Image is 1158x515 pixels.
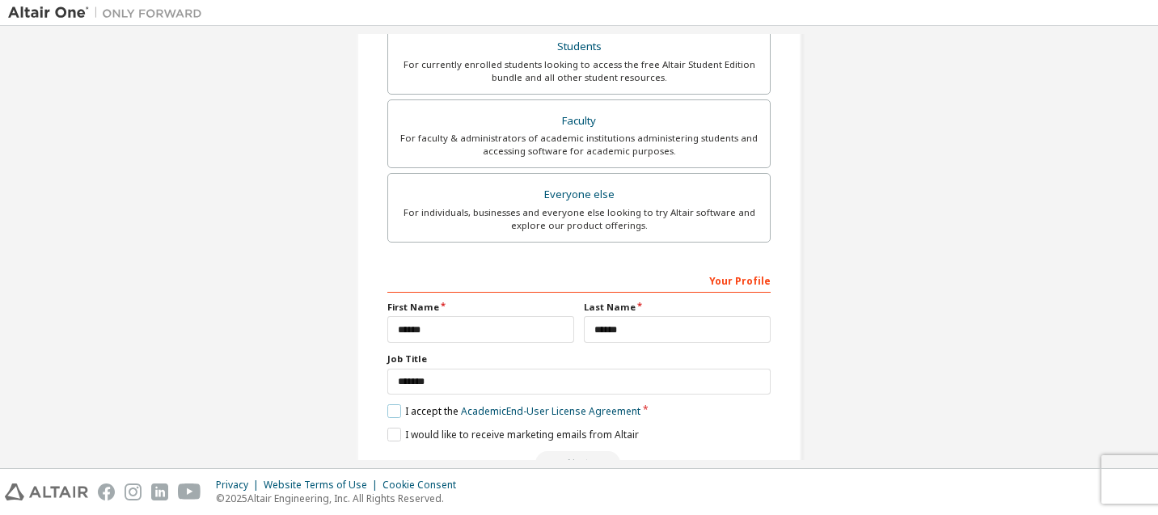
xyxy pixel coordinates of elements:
div: Cookie Consent [382,479,466,492]
label: First Name [387,301,574,314]
div: Read and acccept EULA to continue [387,451,771,475]
div: Everyone else [398,184,760,206]
a: Academic End-User License Agreement [461,404,640,418]
div: For individuals, businesses and everyone else looking to try Altair software and explore our prod... [398,206,760,232]
label: I would like to receive marketing emails from Altair [387,428,639,441]
label: I accept the [387,404,640,418]
div: Privacy [216,479,264,492]
img: facebook.svg [98,483,115,500]
div: For currently enrolled students looking to access the free Altair Student Edition bundle and all ... [398,58,760,84]
div: Faculty [398,110,760,133]
div: Your Profile [387,267,771,293]
div: Students [398,36,760,58]
div: For faculty & administrators of academic institutions administering students and accessing softwa... [398,132,760,158]
img: Altair One [8,5,210,21]
img: youtube.svg [178,483,201,500]
label: Job Title [387,352,771,365]
div: Website Terms of Use [264,479,382,492]
img: linkedin.svg [151,483,168,500]
img: altair_logo.svg [5,483,88,500]
p: © 2025 Altair Engineering, Inc. All Rights Reserved. [216,492,466,505]
img: instagram.svg [125,483,142,500]
label: Last Name [584,301,771,314]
